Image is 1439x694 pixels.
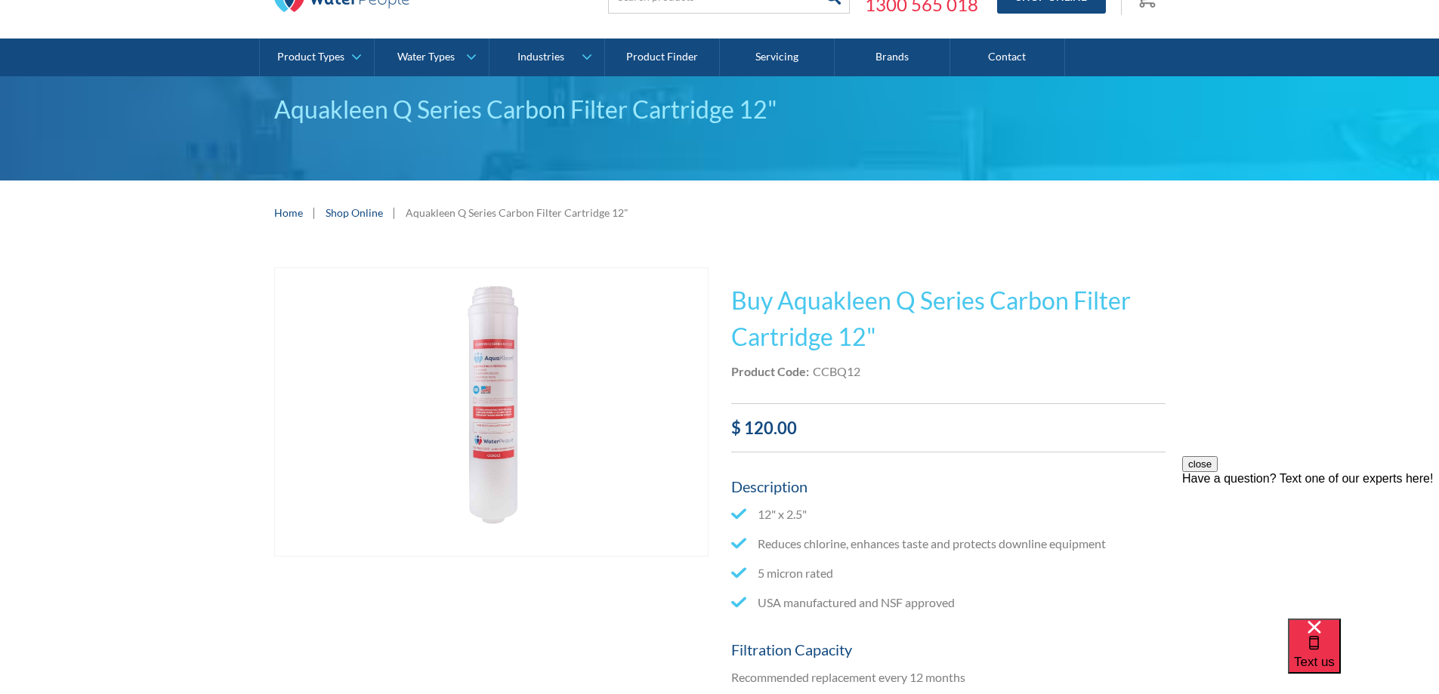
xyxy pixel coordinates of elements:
[260,39,374,76] a: Product Types
[731,564,1166,582] li: 5 micron rated
[731,535,1166,553] li: Reduces chlorine, enhances taste and protects downline equipment
[274,267,709,557] a: open lightbox
[731,638,1166,661] h5: Filtration Capacity
[720,39,835,76] a: Servicing
[310,203,318,221] div: |
[731,475,1166,498] h5: Description
[391,203,398,221] div: |
[835,39,950,76] a: Brands
[731,505,1166,523] li: 12" x 2.5"
[731,364,809,378] strong: Product Code:
[813,362,860,381] div: CCBQ12
[1182,456,1439,637] iframe: podium webchat widget prompt
[489,39,604,76] a: Industries
[605,39,720,76] a: Product Finder
[731,282,1166,355] h1: Buy Aquakleen Q Series Carbon Filter Cartridge 12"
[274,205,303,221] a: Home
[406,205,628,221] div: Aquakleen Q Series Carbon Filter Cartridge 12"
[731,415,1166,440] div: $ 120.00
[375,39,489,76] a: Water Types
[274,91,1166,128] div: Aquakleen Q Series Carbon Filter Cartridge 12"
[731,594,1166,612] li: USA manufactured and NSF approved
[277,51,344,63] div: Product Types
[326,205,383,221] a: Shop Online
[275,268,708,557] img: Aquakleen Q Series Carbon Filter Cartridge 12"
[1288,618,1439,694] iframe: podium webchat widget bubble
[731,668,1166,686] p: Recommended replacement every 12 months
[517,51,564,63] div: Industries
[950,39,1065,76] a: Contact
[397,51,455,63] div: Water Types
